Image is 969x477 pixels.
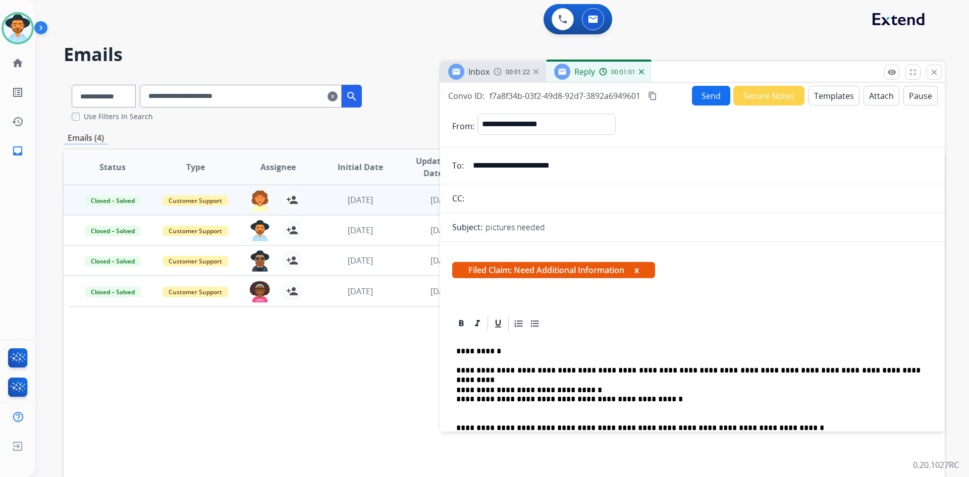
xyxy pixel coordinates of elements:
[452,120,474,132] p: From:
[12,145,24,157] mat-icon: inbox
[486,221,545,233] p: pictures needed
[250,250,270,272] img: agent-avatar
[506,68,530,76] span: 00:01:22
[346,90,358,102] mat-icon: search
[634,264,639,276] button: x
[452,192,464,204] p: CC:
[286,285,298,297] mat-icon: person_add
[887,68,896,77] mat-icon: remove_red_eye
[491,316,506,331] div: Underline
[452,262,655,278] span: Filed Claim: Need Additional Information
[348,225,373,236] span: [DATE]
[286,224,298,236] mat-icon: person_add
[250,220,270,241] img: agent-avatar
[286,254,298,267] mat-icon: person_add
[511,316,526,331] div: Ordered List
[611,68,635,76] span: 00:01:01
[260,161,296,173] span: Assignee
[12,86,24,98] mat-icon: list_alt
[328,90,338,102] mat-icon: clear
[809,86,859,105] button: Templates
[468,66,490,77] span: Inbox
[452,160,464,172] p: To:
[692,86,730,105] button: Send
[99,161,126,173] span: Status
[733,86,804,105] button: Secure Notes
[85,226,141,236] span: Closed – Solved
[574,66,595,77] span: Reply
[452,221,482,233] p: Subject:
[454,316,469,331] div: Bold
[84,112,153,122] label: Use Filters In Search
[348,255,373,266] span: [DATE]
[490,90,640,101] span: f7a8f34b-03f2-49d8-92d7-3892a6949601
[430,225,456,236] span: [DATE]
[85,256,141,267] span: Closed – Solved
[648,91,657,100] mat-icon: content_copy
[410,155,456,179] span: Updated Date
[338,161,383,173] span: Initial Date
[163,256,228,267] span: Customer Support
[12,116,24,128] mat-icon: history
[250,281,270,302] img: agent-avatar
[163,226,228,236] span: Customer Support
[250,190,270,211] img: agent-avatar
[12,57,24,69] mat-icon: home
[527,316,543,331] div: Bullet List
[186,161,205,173] span: Type
[430,286,456,297] span: [DATE]
[430,255,456,266] span: [DATE]
[64,132,108,144] p: Emails (4)
[85,195,141,206] span: Closed – Solved
[4,14,32,42] img: avatar
[348,286,373,297] span: [DATE]
[348,194,373,205] span: [DATE]
[864,86,899,105] button: Attach
[163,287,228,297] span: Customer Support
[930,68,939,77] mat-icon: close
[64,44,945,65] h2: Emails
[286,194,298,206] mat-icon: person_add
[908,68,918,77] mat-icon: fullscreen
[903,86,938,105] button: Pause
[470,316,485,331] div: Italic
[430,194,456,205] span: [DATE]
[913,459,959,471] p: 0.20.1027RC
[85,287,141,297] span: Closed – Solved
[448,90,484,102] p: Convo ID:
[163,195,228,206] span: Customer Support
